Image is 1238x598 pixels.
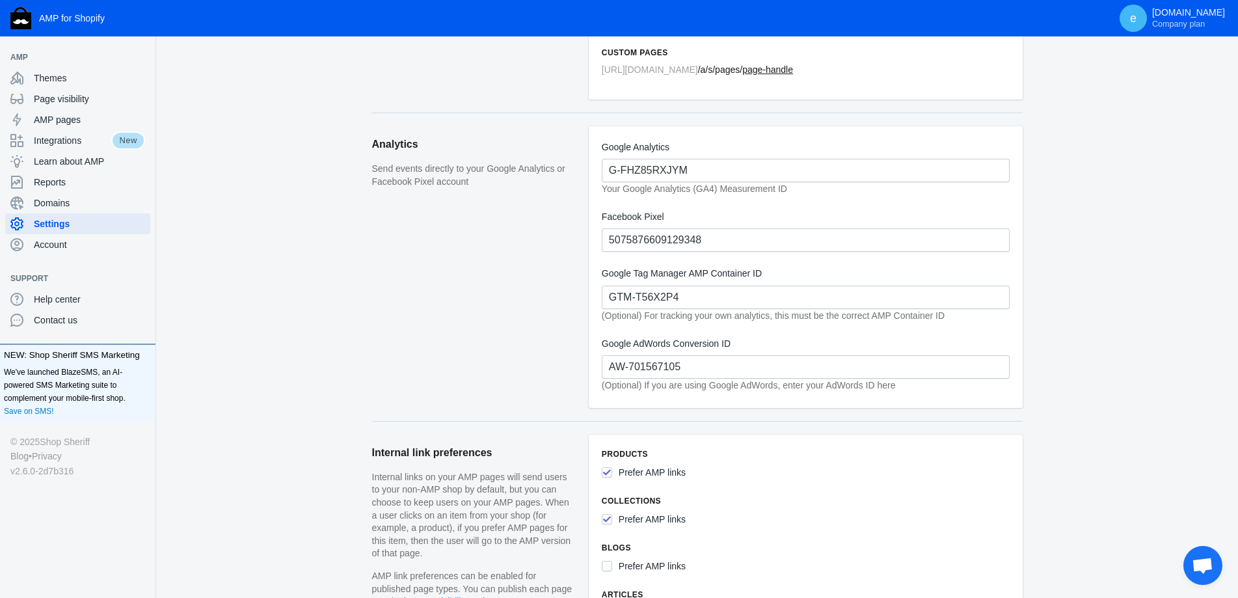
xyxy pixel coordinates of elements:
p: [DOMAIN_NAME] [1152,7,1225,29]
div: 开放式聊天 [1183,546,1222,585]
span: Learn about AMP [34,155,145,168]
p: Send events directly to your Google Analytics or Facebook Pixel account [372,163,576,188]
h2: Analytics [372,126,576,163]
span: Account [34,238,145,251]
label: Prefer AMP links [619,511,686,528]
span: Help center [34,293,145,306]
a: IntegrationsNew [5,130,150,151]
a: Shop Sheriff [40,435,90,449]
label: Prefer AMP links [619,558,686,575]
input: e.g. AW-XXXXXXX [602,355,1010,379]
a: Themes [5,68,150,88]
label: Prefer AMP links [619,465,686,481]
a: AMP pages [5,109,150,130]
input: e.g. GTM-XXXXXXX [602,286,1010,309]
a: Page visibility [5,88,150,109]
a: Domains [5,193,150,213]
h6: Products [602,448,1010,461]
input: e.g. G-XXXXXXX [602,159,1010,182]
span: AMP pages [34,113,145,126]
img: Shop Sheriff Logo [10,7,31,29]
a: Learn about AMP [5,151,150,172]
span: New [111,131,145,150]
p: Internal links on your AMP pages will send users to your non-AMP shop by default, but you can cho... [372,471,576,560]
a: Save on SMS! [4,405,54,418]
label: Google Tag Manager AMP Container ID [602,265,1010,282]
span: AMP [10,51,132,64]
label: Google Analytics [602,139,1010,156]
span: / /pages/ [602,64,793,75]
a: Settings [5,213,150,234]
u: page-handle [742,64,793,75]
span: Integrations [34,134,111,147]
label: Facebook Pixel [602,209,1010,225]
button: Add a sales channel [132,276,153,281]
div: • [10,449,145,463]
a: Account [5,234,150,255]
h6: Custom pages [602,46,1010,59]
em: (Optional) For tracking your own analytics, this must be the correct AMP Container ID [602,310,945,321]
span: Support [10,272,132,285]
span: e [1127,12,1140,25]
span: Contact us [34,314,145,327]
a: Reports [5,172,150,193]
em: (Optional) If you are using Google AdWords, enter your AdWords ID here [602,380,896,390]
span: Domains [34,197,145,210]
span: [URL][DOMAIN_NAME] [602,64,698,75]
div: © 2025 [10,435,145,449]
div: v2.6.0-2d7b316 [10,464,145,478]
label: Google AdWords Conversion ID [602,336,1010,352]
span: Themes [34,72,145,85]
a: Blog [10,449,29,463]
span: Reports [34,176,145,189]
button: Add a sales channel [132,55,153,60]
a: Contact us [5,310,150,331]
h2: Internal link preferences [372,435,576,471]
span: Page visibility [34,92,145,105]
em: Your Google Analytics (GA4) Measurement ID [602,183,787,194]
h6: Blogs [602,541,1010,554]
span: Settings [34,217,145,230]
span: Company plan [1152,19,1205,29]
a: Privacy [32,449,62,463]
span: a/s [701,64,713,75]
input: e.g. XXXXXXXXXXX [602,228,1010,252]
span: AMP for Shopify [39,13,105,23]
h6: Collections [602,495,1010,508]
